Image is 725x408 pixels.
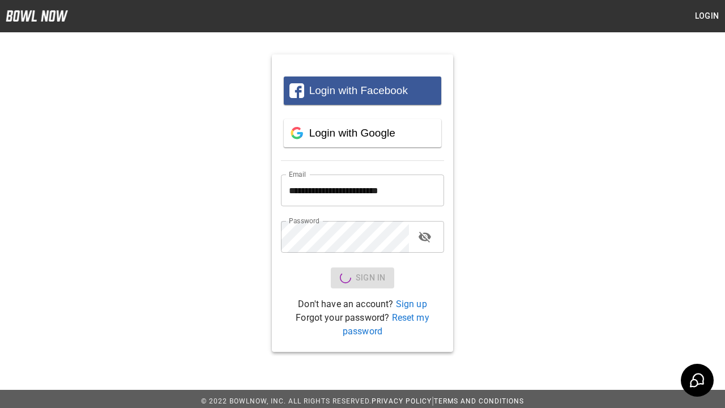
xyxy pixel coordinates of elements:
[284,119,441,147] button: Login with Google
[343,312,429,337] a: Reset my password
[396,299,427,309] a: Sign up
[281,297,444,311] p: Don't have an account?
[372,397,432,405] a: Privacy Policy
[309,127,395,139] span: Login with Google
[689,6,725,27] button: Login
[201,397,372,405] span: © 2022 BowlNow, Inc. All Rights Reserved.
[284,76,441,105] button: Login with Facebook
[309,84,408,96] span: Login with Facebook
[434,397,524,405] a: Terms and Conditions
[6,10,68,22] img: logo
[413,226,436,248] button: toggle password visibility
[281,311,444,338] p: Forgot your password?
